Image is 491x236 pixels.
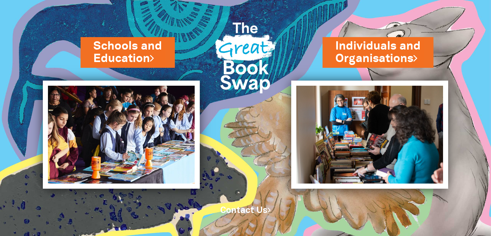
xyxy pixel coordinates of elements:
[220,207,271,215] a: Contact Us
[291,81,448,189] img: Individuals and Organisations
[93,38,162,67] a: Schools andEducation
[43,81,200,189] img: Schools and Education
[209,8,282,104] img: Great Bookswap logo
[335,38,421,67] a: Individuals andOrganisations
